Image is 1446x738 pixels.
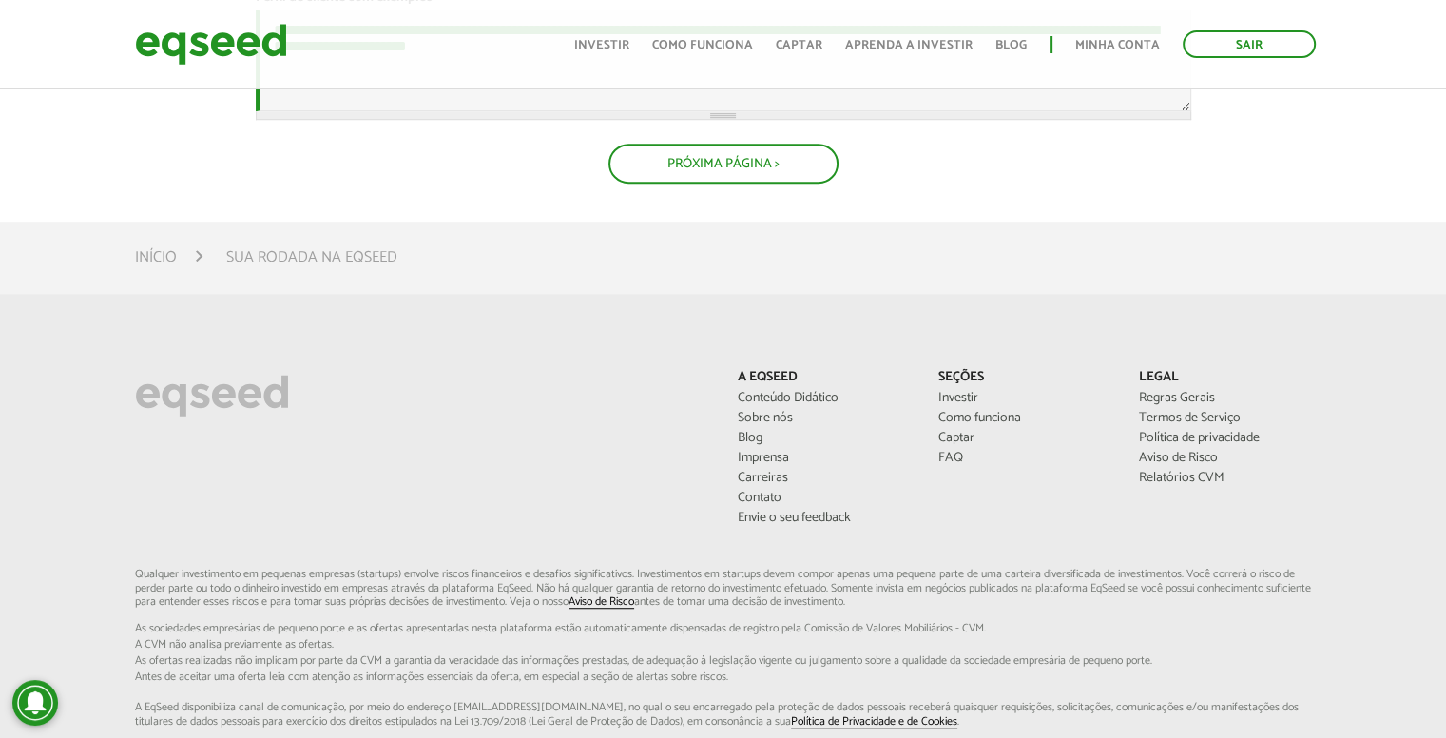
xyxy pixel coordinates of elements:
[738,472,910,485] a: Carreiras
[776,39,822,51] a: Captar
[738,412,910,425] a: Sobre nós
[1183,30,1316,58] a: Sair
[738,392,910,405] a: Conteúdo Didático
[135,370,289,421] img: EqSeed Logo
[738,512,910,525] a: Envie o seu feedback
[135,250,177,265] a: Início
[135,639,1312,651] span: A CVM não analisa previamente as ofertas.
[135,19,287,69] img: EqSeed
[938,392,1110,405] a: Investir
[1139,432,1311,445] a: Política de privacidade
[938,370,1110,386] p: Seções
[791,716,957,728] a: Política de Privacidade e de Cookies
[1139,472,1311,485] a: Relatórios CVM
[938,452,1110,465] a: FAQ
[135,655,1312,667] span: As ofertas realizadas não implicam por parte da CVM a garantia da veracidade das informações p...
[845,39,973,51] a: Aprenda a investir
[135,671,1312,683] span: Antes de aceitar uma oferta leia com atenção as informações essenciais da oferta, em especial...
[995,39,1027,51] a: Blog
[938,412,1110,425] a: Como funciona
[569,596,634,609] a: Aviso de Risco
[1075,39,1160,51] a: Minha conta
[738,370,910,386] p: A EqSeed
[135,568,1312,728] p: Qualquer investimento em pequenas empresas (startups) envolve riscos financeiros e desafios signi...
[1139,412,1311,425] a: Termos de Serviço
[1139,392,1311,405] a: Regras Gerais
[738,492,910,505] a: Contato
[1139,452,1311,465] a: Aviso de Risco
[738,432,910,445] a: Blog
[652,39,753,51] a: Como funciona
[135,623,1312,634] span: As sociedades empresárias de pequeno porte e as ofertas apresentadas nesta plataforma estão aut...
[226,244,397,270] li: Sua rodada na EqSeed
[608,144,839,184] button: Próxima Página >
[574,39,629,51] a: Investir
[938,432,1110,445] a: Captar
[1139,370,1311,386] p: Legal
[738,452,910,465] a: Imprensa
